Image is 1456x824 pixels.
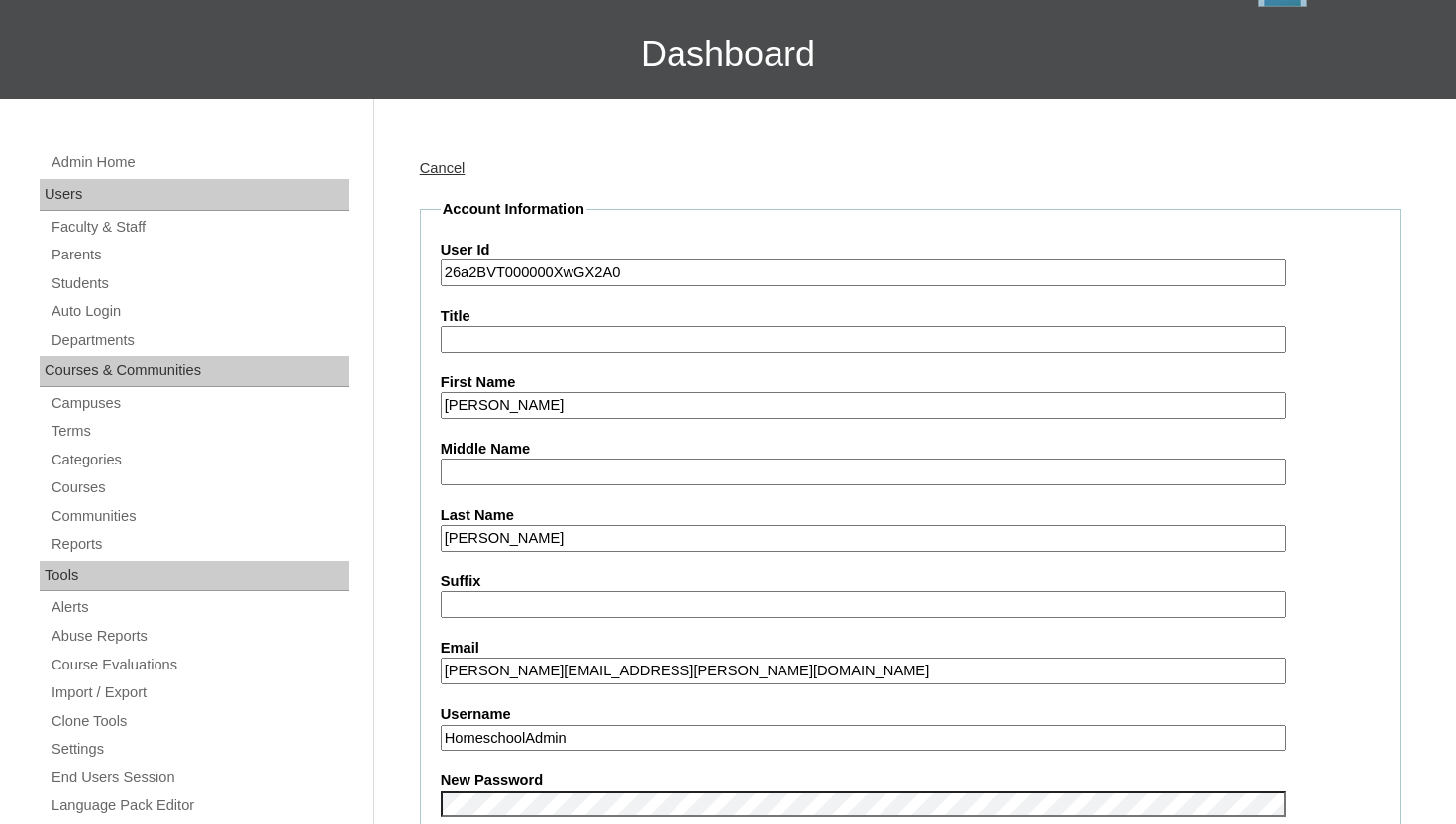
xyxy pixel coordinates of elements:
div: Tools [40,561,349,592]
label: Title [441,306,1380,327]
a: Settings [50,737,349,762]
a: Campuses [50,391,349,416]
a: Alerts [50,595,349,620]
a: Departments [50,328,349,353]
legend: Account Information [441,199,586,220]
div: Users [40,179,349,211]
label: Middle Name [441,439,1380,460]
a: Communities [50,504,349,529]
a: Parents [50,243,349,267]
a: Cancel [420,160,466,176]
label: Email [441,638,1380,659]
h3: Dashboard [10,10,1446,99]
a: Import / Export [50,680,349,705]
a: Admin Home [50,151,349,175]
a: End Users Session [50,766,349,790]
label: New Password [441,771,1380,791]
label: Last Name [441,505,1380,526]
a: Terms [50,419,349,444]
a: Language Pack Editor [50,793,349,818]
a: Abuse Reports [50,624,349,649]
a: Categories [50,448,349,472]
a: Reports [50,532,349,557]
label: Suffix [441,571,1380,592]
label: First Name [441,372,1380,393]
label: Username [441,704,1380,725]
label: User Id [441,240,1380,260]
a: Students [50,271,349,296]
a: Courses [50,475,349,500]
a: Clone Tools [50,709,349,734]
div: Courses & Communities [40,356,349,387]
a: Auto Login [50,299,349,324]
a: Faculty & Staff [50,215,349,240]
a: Course Evaluations [50,653,349,677]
